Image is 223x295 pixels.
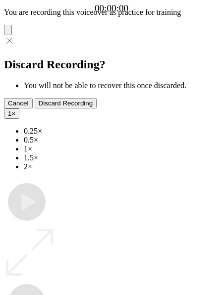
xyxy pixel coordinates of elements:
h2: Discard Recording? [4,58,219,71]
p: You are recording this voiceover as practice for training [4,8,219,17]
button: Cancel [4,98,33,108]
li: 0.25× [24,127,219,136]
button: Discard Recording [35,98,97,108]
span: 1 [8,110,11,117]
li: 2× [24,162,219,171]
li: 1.5× [24,153,219,162]
li: 0.5× [24,136,219,145]
button: 1× [4,108,19,119]
li: 1× [24,145,219,153]
li: You will not be able to recover this once discarded. [24,81,219,90]
a: 00:00:00 [95,3,128,14]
